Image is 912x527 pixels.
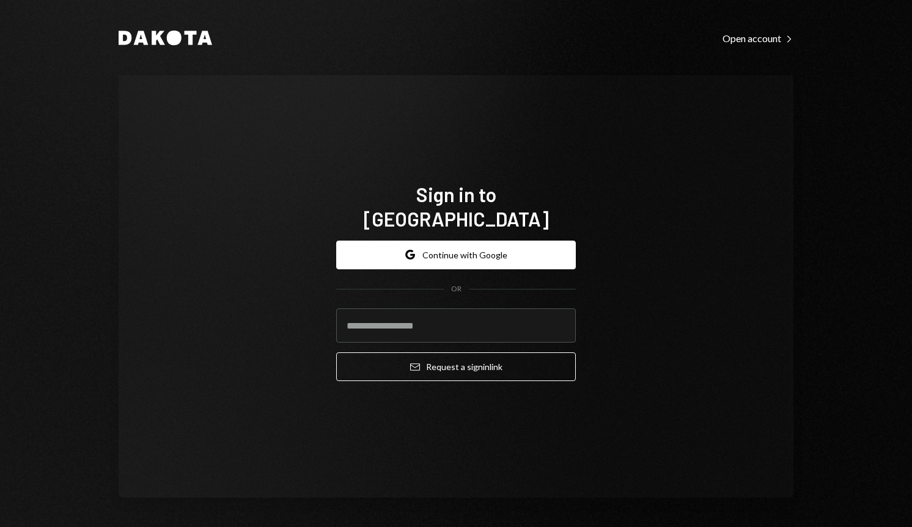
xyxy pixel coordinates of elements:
button: Request a signinlink [336,352,576,381]
button: Continue with Google [336,241,576,269]
h1: Sign in to [GEOGRAPHIC_DATA] [336,182,576,231]
div: Open account [723,32,793,45]
div: OR [451,284,462,294]
a: Open account [723,31,793,45]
